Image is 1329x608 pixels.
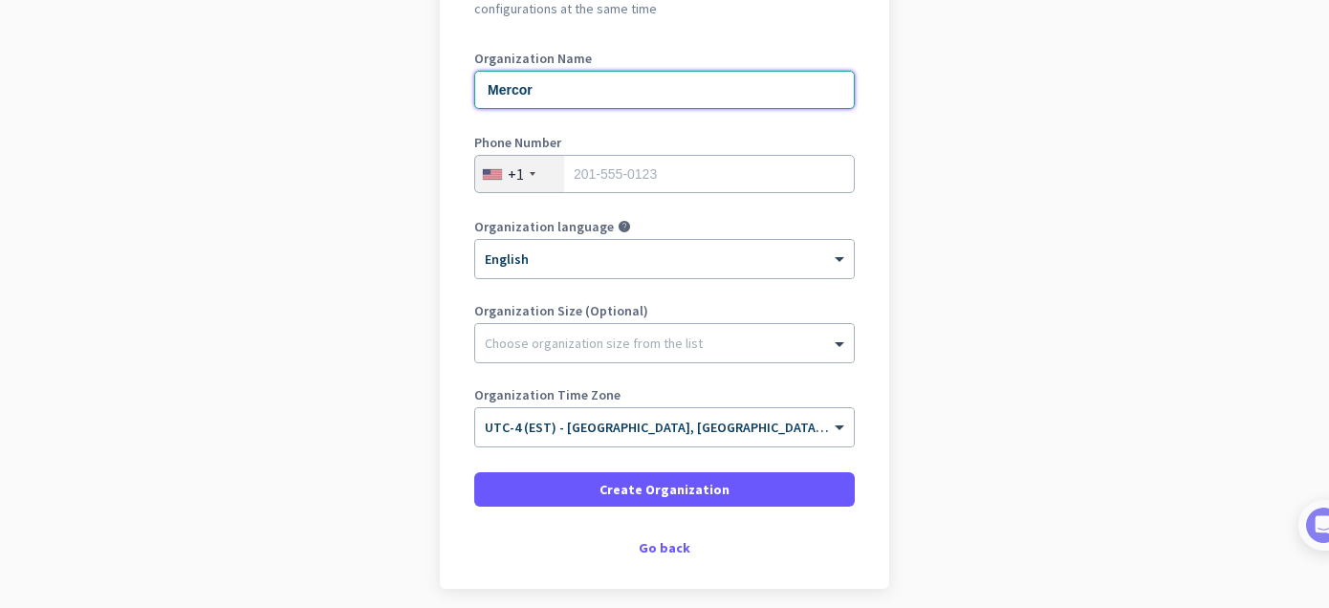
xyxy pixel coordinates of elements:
[474,388,855,402] label: Organization Time Zone
[508,164,524,184] div: +1
[474,155,855,193] input: 201-555-0123
[474,136,855,149] label: Phone Number
[474,71,855,109] input: What is the name of your organization?
[474,472,855,507] button: Create Organization
[599,480,730,499] span: Create Organization
[474,541,855,554] div: Go back
[618,220,631,233] i: help
[474,304,855,317] label: Organization Size (Optional)
[474,52,855,65] label: Organization Name
[474,220,614,233] label: Organization language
